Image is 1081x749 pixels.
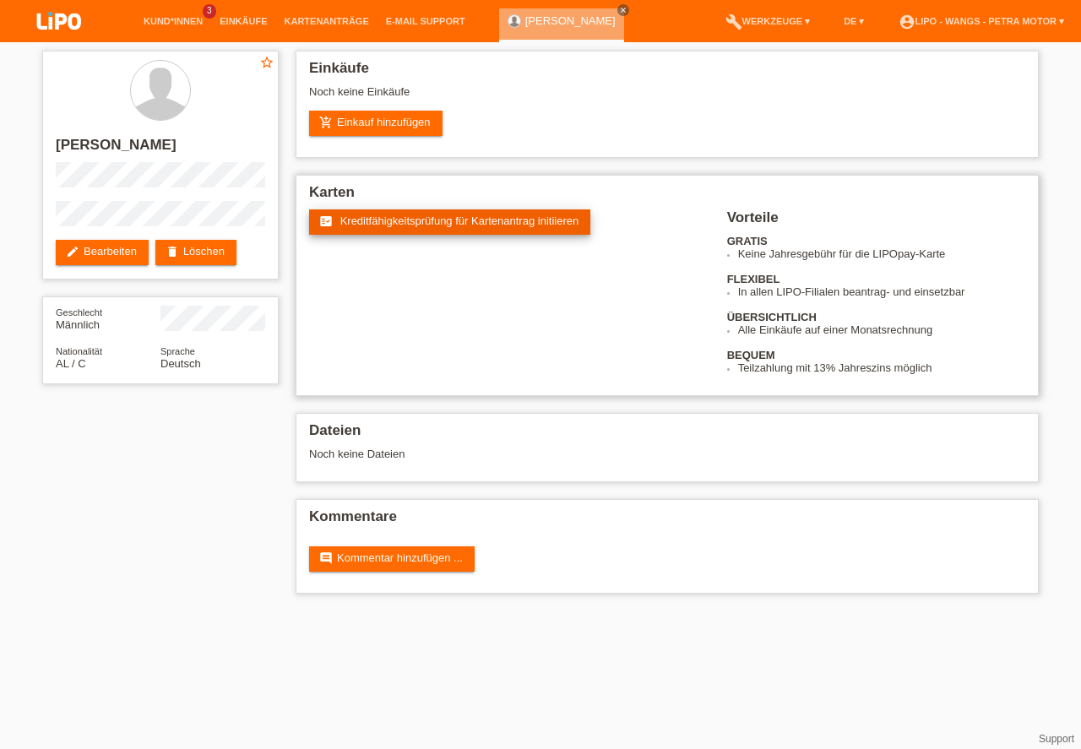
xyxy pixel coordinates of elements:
a: account_circleLIPO - Wangs - Petra Motor ▾ [890,16,1073,26]
h2: Kommentare [309,508,1025,534]
span: 3 [203,4,216,19]
a: buildWerkzeuge ▾ [717,16,819,26]
span: Geschlecht [56,307,102,318]
a: commentKommentar hinzufügen ... [309,546,475,572]
i: close [619,6,627,14]
a: star_border [259,55,274,73]
a: LIPO pay [17,35,101,47]
a: Einkäufe [211,16,275,26]
i: comment [319,551,333,565]
i: build [725,14,742,30]
li: Alle Einkäufe auf einer Monatsrechnung [738,323,1025,336]
span: Deutsch [160,357,201,370]
h2: Vorteile [727,209,1025,235]
a: deleteLöschen [155,240,236,265]
a: close [617,4,629,16]
li: In allen LIPO-Filialen beantrag- und einsetzbar [738,285,1025,298]
i: account_circle [899,14,915,30]
b: FLEXIBEL [727,273,780,285]
i: delete [166,245,179,258]
i: star_border [259,55,274,70]
a: DE ▾ [835,16,872,26]
a: fact_check Kreditfähigkeitsprüfung für Kartenantrag initiieren [309,209,590,235]
li: Keine Jahresgebühr für die LIPOpay-Karte [738,247,1025,260]
a: editBearbeiten [56,240,149,265]
span: Albanien / C / 12.06.1999 [56,357,86,370]
a: add_shopping_cartEinkauf hinzufügen [309,111,443,136]
span: Kreditfähigkeitsprüfung für Kartenantrag initiieren [340,214,579,227]
a: Support [1039,733,1074,745]
li: Teilzahlung mit 13% Jahreszins möglich [738,361,1025,374]
i: edit [66,245,79,258]
a: [PERSON_NAME] [525,14,616,27]
h2: Einkäufe [309,60,1025,85]
div: Noch keine Einkäufe [309,85,1025,111]
h2: [PERSON_NAME] [56,137,265,162]
a: Kund*innen [135,16,211,26]
i: add_shopping_cart [319,116,333,129]
i: fact_check [319,214,333,228]
b: ÜBERSICHTLICH [727,311,817,323]
div: Männlich [56,306,160,331]
a: Kartenanträge [276,16,378,26]
span: Nationalität [56,346,102,356]
span: Sprache [160,346,195,356]
h2: Karten [309,184,1025,209]
b: BEQUEM [727,349,775,361]
b: GRATIS [727,235,768,247]
h2: Dateien [309,422,1025,448]
a: E-Mail Support [378,16,474,26]
div: Noch keine Dateien [309,448,825,460]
